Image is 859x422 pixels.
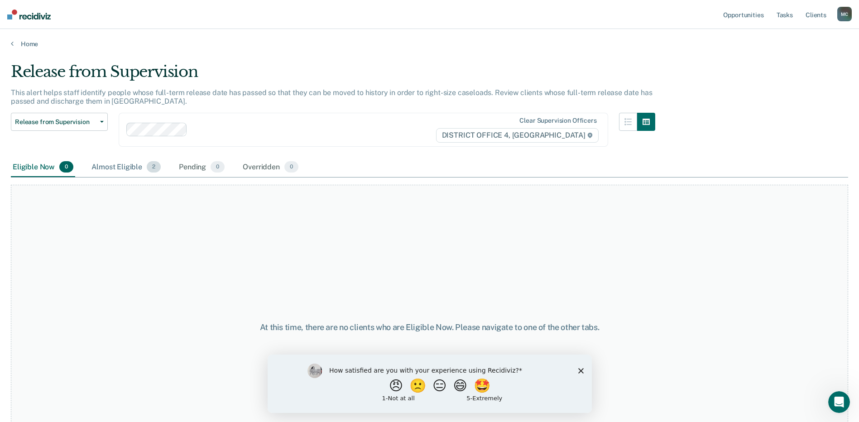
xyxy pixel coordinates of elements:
div: At this time, there are no clients who are Eligible Now. Please navigate to one of the other tabs. [221,322,639,332]
img: Recidiviz [7,10,51,19]
div: Pending0 [177,158,226,177]
span: Release from Supervision [15,118,96,126]
button: MC [837,7,852,21]
div: Almost Eligible2 [90,158,163,177]
iframe: Survey by Kim from Recidiviz [268,355,592,413]
p: This alert helps staff identify people whose full-term release date has passed so that they can b... [11,88,652,105]
span: 0 [284,161,298,173]
button: Release from Supervision [11,113,108,131]
div: Overridden0 [241,158,300,177]
div: Release from Supervision [11,62,655,88]
iframe: Intercom live chat [828,391,850,413]
a: Home [11,40,848,48]
div: Clear supervision officers [519,117,596,125]
span: 2 [147,161,161,173]
span: 0 [211,161,225,173]
span: DISTRICT OFFICE 4, [GEOGRAPHIC_DATA] [436,128,599,143]
span: 0 [59,161,73,173]
div: M C [837,7,852,21]
div: Eligible Now0 [11,158,75,177]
